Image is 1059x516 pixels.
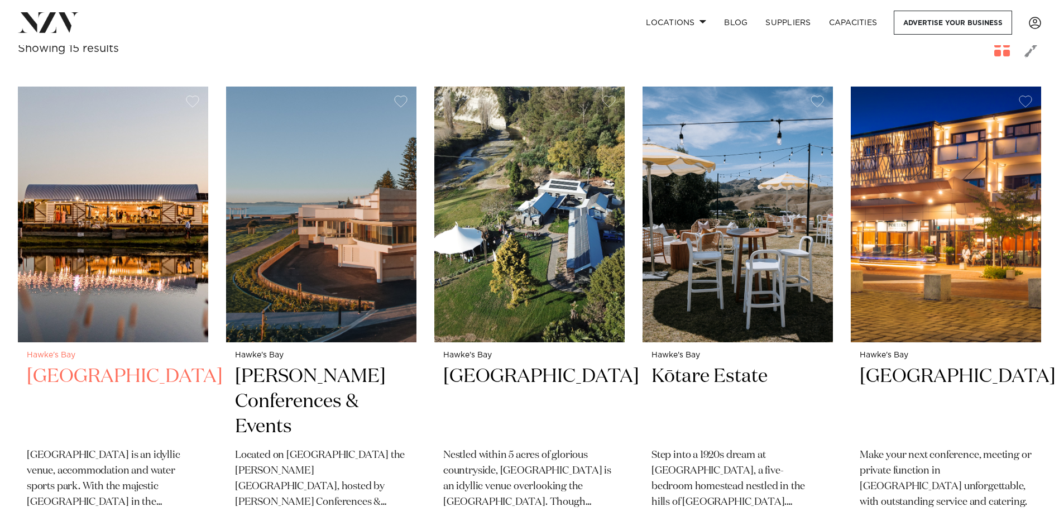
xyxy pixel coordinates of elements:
img: nzv-logo.png [18,12,79,32]
a: Capacities [820,11,887,35]
p: Located on [GEOGRAPHIC_DATA] the [PERSON_NAME][GEOGRAPHIC_DATA], hosted by [PERSON_NAME] Conferen... [235,448,408,510]
small: Hawke's Bay [27,351,199,360]
h2: [GEOGRAPHIC_DATA] [860,364,1032,439]
p: Step into a 1920s dream at [GEOGRAPHIC_DATA], a five-bedroom homestead nestled in the hills of [G... [651,448,824,510]
small: Hawke's Bay [651,351,824,360]
a: Advertise your business [894,11,1012,35]
p: Nestled within 5 acres of glorious countryside, [GEOGRAPHIC_DATA] is an idyllic venue overlooking... [443,448,616,510]
a: BLOG [715,11,756,35]
p: Make your next conference, meeting or private function in [GEOGRAPHIC_DATA] unforgettable, with o... [860,448,1032,510]
h2: [PERSON_NAME] Conferences & Events [235,364,408,439]
a: Locations [637,11,715,35]
p: [GEOGRAPHIC_DATA] is an idyllic venue, accommodation and water sports park. With the majestic [GE... [27,448,199,510]
h2: [GEOGRAPHIC_DATA] [443,364,616,439]
a: SUPPLIERS [756,11,820,35]
div: Showing 15 results [18,40,119,58]
small: Hawke's Bay [235,351,408,360]
h2: Kōtare Estate [651,364,824,439]
small: Hawke's Bay [443,351,616,360]
small: Hawke's Bay [860,351,1032,360]
h2: [GEOGRAPHIC_DATA] [27,364,199,439]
